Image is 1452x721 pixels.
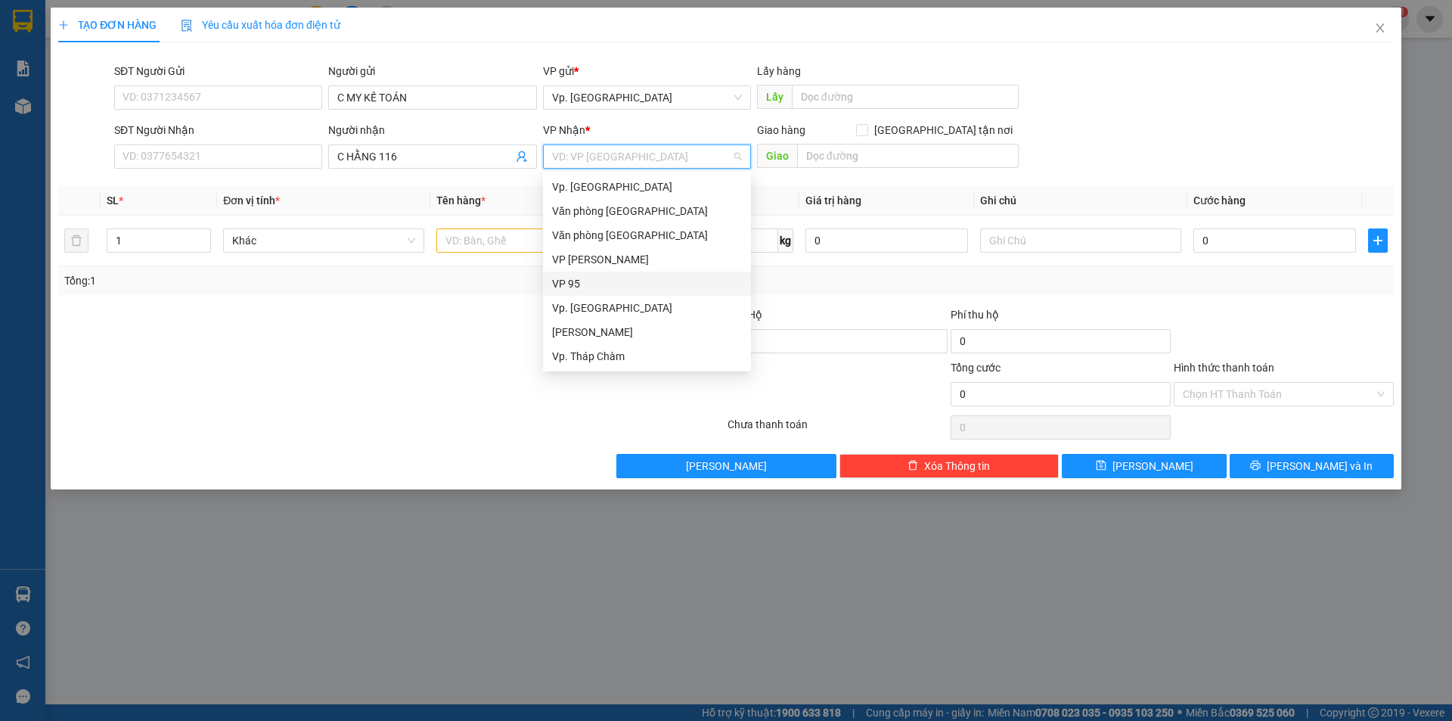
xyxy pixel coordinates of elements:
[223,194,280,207] span: Đơn vị tính
[1230,454,1394,478] button: printer[PERSON_NAME] và In
[1359,8,1401,50] button: Close
[543,124,585,136] span: VP Nhận
[868,122,1019,138] span: [GEOGRAPHIC_DATA] tận nơi
[543,296,751,320] div: Vp. Đà Lạt
[728,309,762,321] span: Thu Hộ
[1112,458,1193,474] span: [PERSON_NAME]
[516,151,528,163] span: user-add
[1250,460,1261,472] span: printer
[1267,458,1373,474] span: [PERSON_NAME] và In
[552,86,742,109] span: Vp. Phan Rang
[757,144,797,168] span: Giao
[181,19,340,31] span: Yêu cầu xuất hóa đơn điện tử
[552,203,742,219] div: Văn phòng [GEOGRAPHIC_DATA]
[543,247,751,272] div: VP Đức Trọng
[924,458,990,474] span: Xóa Thông tin
[1174,362,1274,374] label: Hình thức thanh toán
[980,228,1181,253] input: Ghi Chú
[543,320,751,344] div: An Dương Vương
[778,228,793,253] span: kg
[552,348,742,365] div: Vp. Tháp Chàm
[552,300,742,316] div: Vp. [GEOGRAPHIC_DATA]
[1096,460,1106,472] span: save
[805,228,968,253] input: 0
[114,63,322,79] div: SĐT Người Gửi
[974,186,1187,216] th: Ghi chú
[757,85,792,109] span: Lấy
[543,272,751,296] div: VP 95
[552,275,742,292] div: VP 95
[616,454,836,478] button: [PERSON_NAME]
[58,20,69,30] span: plus
[543,63,751,79] div: VP gửi
[107,194,119,207] span: SL
[543,223,751,247] div: Văn phòng Nha Trang
[543,175,751,199] div: Vp. Phan Rang
[805,194,861,207] span: Giá trị hàng
[328,122,536,138] div: Người nhận
[757,65,801,77] span: Lấy hàng
[1193,194,1246,207] span: Cước hàng
[552,227,742,244] div: Văn phòng [GEOGRAPHIC_DATA]
[1369,235,1387,247] span: plus
[726,416,949,443] div: Chưa thanh toán
[1062,454,1226,478] button: save[PERSON_NAME]
[1368,228,1388,253] button: plus
[114,122,322,138] div: SĐT Người Nhận
[1374,22,1386,34] span: close
[552,251,742,268] div: VP [PERSON_NAME]
[436,194,486,207] span: Tên hàng
[436,228,638,253] input: VD: Bàn, Ghế
[64,228,88,253] button: delete
[181,20,193,32] img: icon
[951,362,1001,374] span: Tổng cước
[907,460,918,472] span: delete
[543,344,751,368] div: Vp. Tháp Chàm
[552,324,742,340] div: [PERSON_NAME]
[839,454,1060,478] button: deleteXóa Thông tin
[64,272,560,289] div: Tổng: 1
[792,85,1019,109] input: Dọc đường
[757,124,805,136] span: Giao hàng
[686,458,767,474] span: [PERSON_NAME]
[543,199,751,223] div: Văn phòng Tân Phú
[797,144,1019,168] input: Dọc đường
[328,63,536,79] div: Người gửi
[951,306,1171,329] div: Phí thu hộ
[58,19,157,31] span: TẠO ĐƠN HÀNG
[552,179,742,195] div: Vp. [GEOGRAPHIC_DATA]
[232,229,415,252] span: Khác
